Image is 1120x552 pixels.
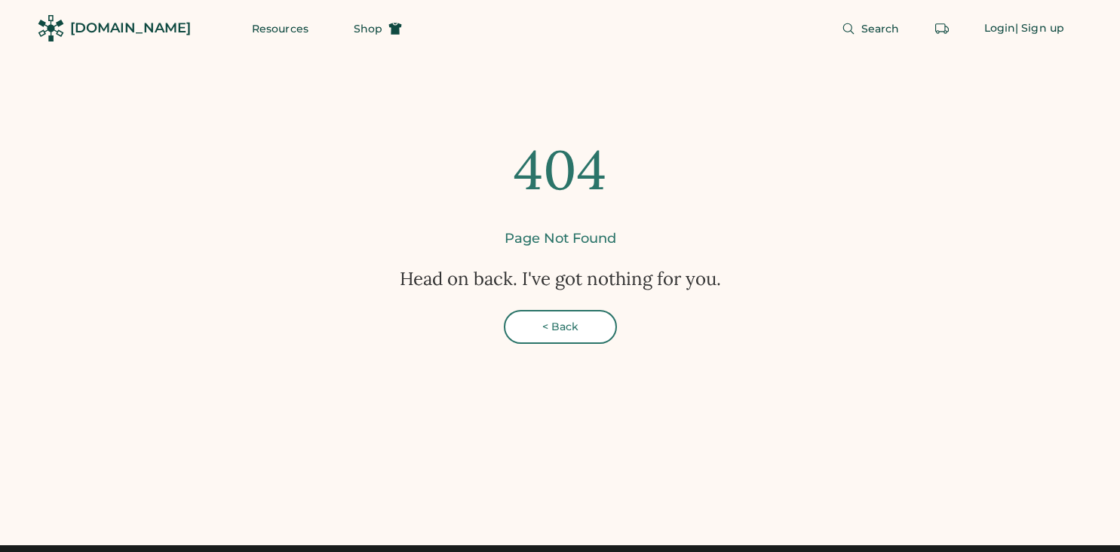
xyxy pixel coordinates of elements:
[400,266,721,292] div: Head on back. I've got nothing for you.
[504,310,617,344] button: < Back
[861,23,900,34] span: Search
[1015,21,1064,36] div: | Sign up
[514,132,606,208] div: 404
[38,15,64,41] img: Rendered Logo - Screens
[505,229,616,248] div: Page Not Found
[336,14,420,44] button: Shop
[984,21,1016,36] div: Login
[234,14,327,44] button: Resources
[354,23,382,34] span: Shop
[824,14,918,44] button: Search
[70,19,191,38] div: [DOMAIN_NAME]
[927,14,957,44] button: Retrieve an order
